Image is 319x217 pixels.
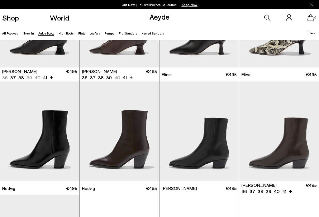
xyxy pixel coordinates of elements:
[241,188,247,195] li: 36
[289,188,292,195] li: +
[106,75,112,81] li: 39
[306,72,317,78] span: €495
[122,2,198,8] p: Out Now | Fall/Winter ‘25 Collection
[239,81,319,181] img: Baba Pointed Cowboy Boots
[50,74,53,81] li: +
[250,188,255,195] li: 37
[119,31,137,35] a: Flat Sandals
[24,31,34,35] a: New In
[239,81,319,181] a: Next slide Previous slide
[18,75,24,81] li: 38
[241,188,283,195] ul: variant
[66,185,77,192] span: €495
[50,14,69,21] a: World
[182,3,198,7] span: Navigate to /collections/new-in
[129,74,133,81] li: +
[282,188,286,195] li: 41
[307,31,316,35] span: Filters
[159,67,239,81] a: Elina €495
[80,67,159,81] a: [PERSON_NAME] 36 37 38 39 40 41 + €495
[82,185,95,192] span: Hedvig
[2,14,19,21] a: Shop
[162,72,171,78] span: Elina
[241,182,277,188] span: [PERSON_NAME]
[162,185,197,192] span: [PERSON_NAME]
[2,31,20,35] a: All Footwear
[98,75,104,81] li: 38
[226,72,237,78] span: €495
[141,31,164,35] a: Heeled Sandals
[241,72,250,78] span: Elina
[150,12,169,21] a: Aeyde
[104,31,114,35] a: Pumps
[2,185,15,192] span: Hedvig
[239,81,319,181] div: 1 / 6
[43,75,47,81] li: 41
[59,31,74,35] a: High Boots
[80,181,159,195] a: Hedvig €495
[123,75,127,81] li: 41
[239,181,319,195] a: [PERSON_NAME] 36 37 38 39 40 41 + €495
[82,68,117,75] span: [PERSON_NAME]
[78,31,85,35] a: Flats
[2,68,37,75] span: [PERSON_NAME]
[146,185,157,192] span: €495
[314,16,317,20] span: 0
[258,188,263,195] li: 38
[2,75,44,81] ul: variant
[66,68,77,81] span: €495
[239,67,319,81] a: Elina €495
[274,188,280,195] li: 40
[90,31,100,35] a: Loafers
[82,75,124,81] ul: variant
[146,68,157,81] span: €495
[159,181,239,195] a: [PERSON_NAME] €495
[226,185,237,192] span: €495
[80,81,159,181] img: Hedvig Cowboy Ankle Boots
[306,182,317,195] span: €495
[90,75,96,81] li: 37
[266,188,271,195] li: 39
[38,31,54,35] a: Ankle Boots
[159,81,239,181] img: Baba Pointed Cowboy Boots
[82,75,88,81] li: 36
[307,14,314,21] a: 0
[10,75,16,81] li: 37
